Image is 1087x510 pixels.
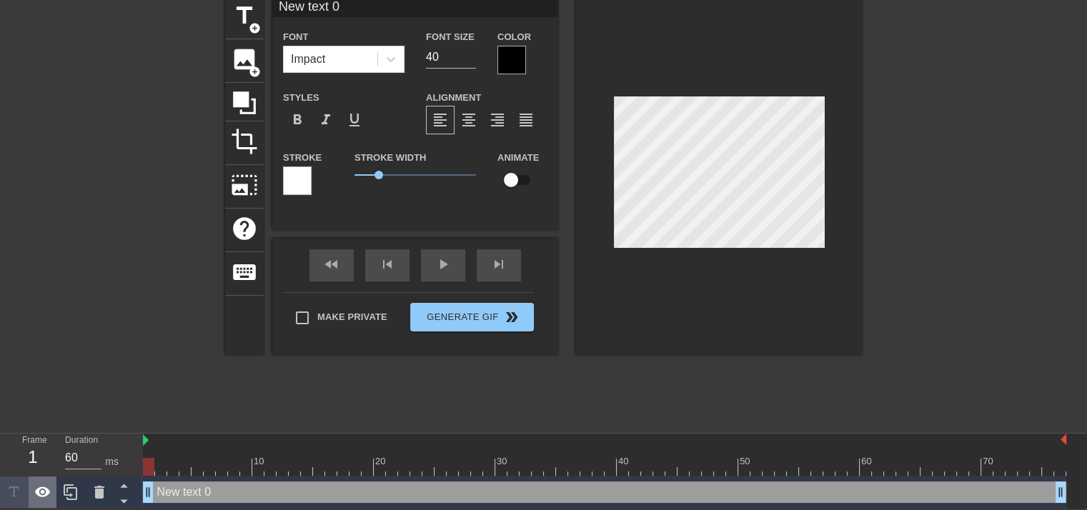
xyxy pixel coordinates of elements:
[497,30,531,44] label: Color
[379,256,396,273] span: skip_previous
[105,454,119,469] div: ms
[435,256,452,273] span: play_arrow
[249,66,261,78] span: add_circle
[618,454,631,469] div: 40
[432,111,449,129] span: format_align_left
[141,485,155,499] span: drag_handle
[65,436,98,445] label: Duration
[22,444,44,470] div: 1
[410,303,534,331] button: Generate Gif
[740,454,753,469] div: 50
[231,2,258,29] span: title
[249,22,261,34] span: add_circle
[346,111,363,129] span: format_underline
[426,91,481,105] label: Alignment
[11,434,54,475] div: Frame
[460,111,477,129] span: format_align_center
[317,310,387,324] span: Make Private
[426,30,475,44] label: Font Size
[1053,485,1068,499] span: drag_handle
[503,309,520,326] span: double_arrow
[291,51,325,68] div: Impact
[317,111,334,129] span: format_italic
[254,454,267,469] div: 10
[416,309,528,326] span: Generate Gif
[1061,434,1066,445] img: bound-end.png
[375,454,388,469] div: 20
[231,215,258,242] span: help
[283,151,322,165] label: Stroke
[231,128,258,155] span: crop
[497,151,539,165] label: Animate
[354,151,426,165] label: Stroke Width
[289,111,306,129] span: format_bold
[231,171,258,199] span: photo_size_select_large
[861,454,874,469] div: 60
[489,111,506,129] span: format_align_right
[497,454,510,469] div: 30
[283,30,308,44] label: Font
[231,46,258,73] span: image
[283,91,319,105] label: Styles
[490,256,507,273] span: skip_next
[323,256,340,273] span: fast_rewind
[983,454,996,469] div: 70
[231,259,258,286] span: keyboard
[517,111,535,129] span: format_align_justify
